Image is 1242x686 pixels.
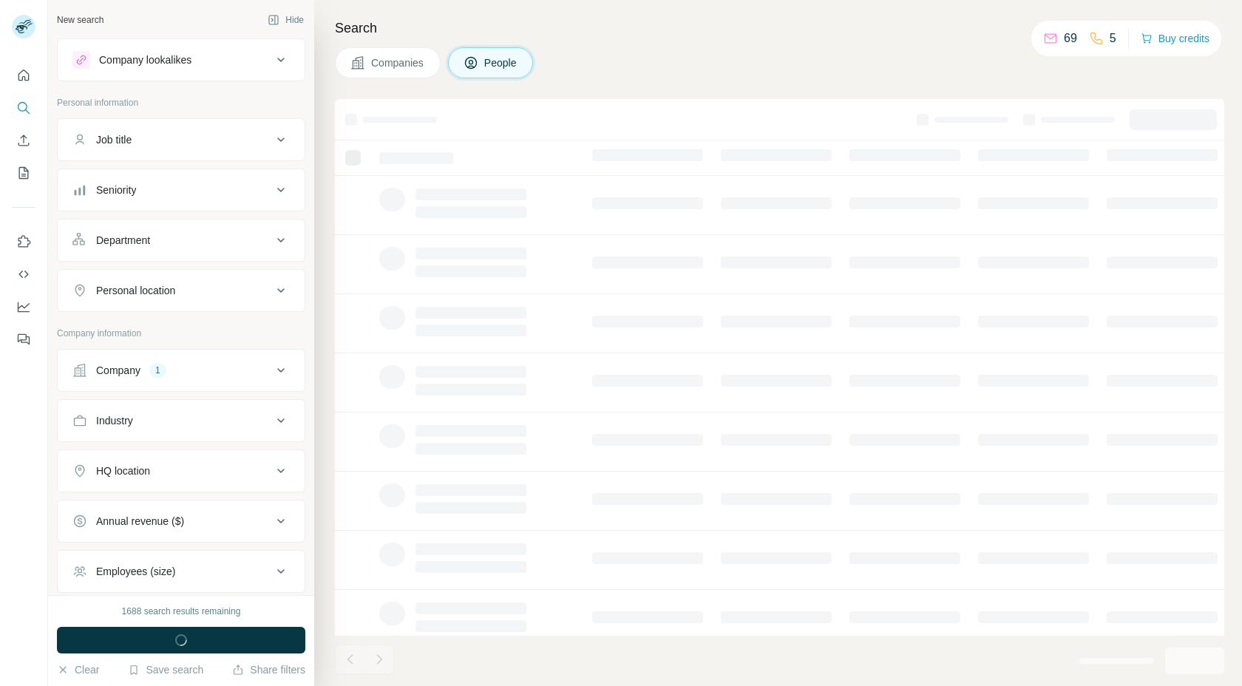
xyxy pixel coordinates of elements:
[335,18,1224,38] h4: Search
[96,283,175,298] div: Personal location
[96,363,140,378] div: Company
[96,413,133,428] div: Industry
[58,403,305,438] button: Industry
[12,228,35,255] button: Use Surfe on LinkedIn
[1141,28,1209,49] button: Buy credits
[1064,30,1077,47] p: 69
[371,55,425,70] span: Companies
[12,326,35,353] button: Feedback
[12,293,35,320] button: Dashboard
[58,453,305,489] button: HQ location
[128,662,203,677] button: Save search
[99,52,191,67] div: Company lookalikes
[58,273,305,308] button: Personal location
[12,261,35,288] button: Use Surfe API
[58,223,305,258] button: Department
[57,327,305,340] p: Company information
[149,364,166,377] div: 1
[58,172,305,208] button: Seniority
[57,13,103,27] div: New search
[257,9,314,31] button: Hide
[484,55,518,70] span: People
[58,554,305,589] button: Employees (size)
[96,132,132,147] div: Job title
[57,96,305,109] p: Personal information
[96,463,150,478] div: HQ location
[58,42,305,78] button: Company lookalikes
[232,662,305,677] button: Share filters
[12,62,35,89] button: Quick start
[58,122,305,157] button: Job title
[57,662,99,677] button: Clear
[12,95,35,121] button: Search
[1110,30,1116,47] p: 5
[96,514,184,529] div: Annual revenue ($)
[58,503,305,539] button: Annual revenue ($)
[122,605,241,618] div: 1688 search results remaining
[12,160,35,186] button: My lists
[96,564,175,579] div: Employees (size)
[96,233,150,248] div: Department
[12,127,35,154] button: Enrich CSV
[58,353,305,388] button: Company1
[96,183,136,197] div: Seniority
